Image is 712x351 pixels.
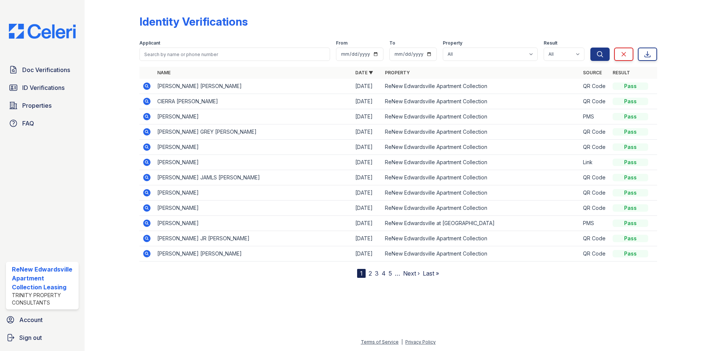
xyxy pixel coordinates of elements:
[613,70,630,75] a: Result
[382,155,580,170] td: ReNew Edwardsville Apartment Collection
[154,124,352,140] td: [PERSON_NAME] GREY [PERSON_NAME]
[154,185,352,201] td: [PERSON_NAME]
[22,101,52,110] span: Properties
[613,159,648,166] div: Pass
[352,201,382,216] td: [DATE]
[154,231,352,246] td: [PERSON_NAME] JR [PERSON_NAME]
[401,339,403,345] div: |
[580,109,610,124] td: PMS
[613,82,648,90] div: Pass
[352,216,382,231] td: [DATE]
[544,40,557,46] label: Result
[139,40,160,46] label: Applicant
[613,128,648,136] div: Pass
[3,330,82,345] a: Sign out
[355,70,373,75] a: Date ▼
[352,109,382,124] td: [DATE]
[6,62,79,77] a: Doc Verifications
[352,94,382,109] td: [DATE]
[389,40,395,46] label: To
[613,235,648,242] div: Pass
[369,270,372,277] a: 2
[375,270,379,277] a: 3
[154,246,352,261] td: [PERSON_NAME] [PERSON_NAME]
[613,143,648,151] div: Pass
[423,270,439,277] a: Last »
[382,216,580,231] td: ReNew Edwardsville at [GEOGRAPHIC_DATA]
[154,94,352,109] td: CIERRA [PERSON_NAME]
[580,170,610,185] td: QR Code
[583,70,602,75] a: Source
[613,98,648,105] div: Pass
[357,269,366,278] div: 1
[405,339,436,345] a: Privacy Policy
[352,231,382,246] td: [DATE]
[382,231,580,246] td: ReNew Edwardsville Apartment Collection
[139,48,330,61] input: Search by name or phone number
[385,70,410,75] a: Property
[613,174,648,181] div: Pass
[382,185,580,201] td: ReNew Edwardsville Apartment Collection
[3,312,82,327] a: Account
[613,189,648,196] div: Pass
[382,94,580,109] td: ReNew Edwardsville Apartment Collection
[139,15,248,28] div: Identity Verifications
[336,40,347,46] label: From
[580,94,610,109] td: QR Code
[613,204,648,212] div: Pass
[580,185,610,201] td: QR Code
[382,109,580,124] td: ReNew Edwardsville Apartment Collection
[580,216,610,231] td: PMS
[580,246,610,261] td: QR Code
[403,270,420,277] a: Next ›
[382,140,580,155] td: ReNew Edwardsville Apartment Collection
[443,40,462,46] label: Property
[6,80,79,95] a: ID Verifications
[382,246,580,261] td: ReNew Edwardsville Apartment Collection
[382,79,580,94] td: ReNew Edwardsville Apartment Collection
[352,140,382,155] td: [DATE]
[382,124,580,140] td: ReNew Edwardsville Apartment Collection
[19,315,43,324] span: Account
[154,140,352,155] td: [PERSON_NAME]
[613,113,648,120] div: Pass
[352,124,382,140] td: [DATE]
[580,201,610,216] td: QR Code
[382,170,580,185] td: ReNew Edwardsville Apartment Collection
[395,269,400,278] span: …
[580,155,610,170] td: Link
[154,79,352,94] td: [PERSON_NAME] [PERSON_NAME]
[352,155,382,170] td: [DATE]
[154,170,352,185] td: [PERSON_NAME] JAMLS [PERSON_NAME]
[613,220,648,227] div: Pass
[12,265,76,292] div: ReNew Edwardsville Apartment Collection Leasing
[613,250,648,257] div: Pass
[154,109,352,124] td: [PERSON_NAME]
[19,333,42,342] span: Sign out
[352,246,382,261] td: [DATE]
[154,201,352,216] td: [PERSON_NAME]
[580,231,610,246] td: QR Code
[3,24,82,39] img: CE_Logo_Blue-a8612792a0a2168367f1c8372b55b34899dd931a85d93a1a3d3e32e68fde9ad4.png
[12,292,76,306] div: Trinity Property Consultants
[352,185,382,201] td: [DATE]
[22,119,34,128] span: FAQ
[22,65,70,74] span: Doc Verifications
[352,79,382,94] td: [DATE]
[352,170,382,185] td: [DATE]
[382,201,580,216] td: ReNew Edwardsville Apartment Collection
[6,98,79,113] a: Properties
[6,116,79,131] a: FAQ
[361,339,399,345] a: Terms of Service
[580,124,610,140] td: QR Code
[382,270,386,277] a: 4
[154,216,352,231] td: [PERSON_NAME]
[389,270,392,277] a: 5
[22,83,65,92] span: ID Verifications
[580,79,610,94] td: QR Code
[580,140,610,155] td: QR Code
[157,70,171,75] a: Name
[154,155,352,170] td: [PERSON_NAME]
